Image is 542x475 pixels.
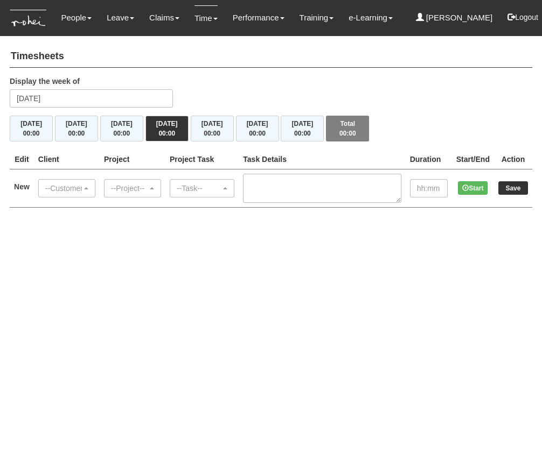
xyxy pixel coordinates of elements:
[233,5,284,30] a: Performance
[149,5,179,30] a: Claims
[104,179,161,197] button: --Project--
[170,179,234,197] button: --Task--
[10,150,34,169] th: Edit
[339,130,356,137] span: 00:00
[45,183,82,194] div: --Customer--
[10,116,53,141] button: [DATE]00:00
[158,130,175,137] span: 00:00
[100,150,165,169] th: Project
[300,5,334,30] a: Training
[38,179,95,197] button: --Customer--
[239,150,405,169] th: Task Details
[191,116,234,141] button: [DATE]00:00
[204,130,220,137] span: 00:00
[55,116,98,141] button: [DATE]00:00
[10,46,532,68] h4: Timesheets
[249,130,266,137] span: 00:00
[416,5,493,30] a: [PERSON_NAME]
[326,116,369,141] button: Total00:00
[10,76,80,87] label: Display the week of
[494,150,532,169] th: Action
[61,5,92,30] a: People
[498,181,528,195] input: Save
[113,130,130,137] span: 00:00
[14,181,30,192] label: New
[177,183,221,194] div: --Task--
[294,130,311,137] span: 00:00
[165,150,239,169] th: Project Task
[107,5,134,30] a: Leave
[458,181,488,195] button: Start
[100,116,143,141] button: [DATE]00:00
[68,130,85,137] span: 00:00
[23,130,40,137] span: 00:00
[406,150,452,169] th: Duration
[497,432,531,464] iframe: chat widget
[349,5,393,30] a: e-Learning
[236,116,279,141] button: [DATE]00:00
[281,116,324,141] button: [DATE]00:00
[10,116,532,141] div: Timesheet Week Summary
[34,150,100,169] th: Client
[111,183,148,194] div: --Project--
[145,116,189,141] button: [DATE]00:00
[410,179,448,197] input: hh:mm
[194,5,218,31] a: Time
[452,150,494,169] th: Start/End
